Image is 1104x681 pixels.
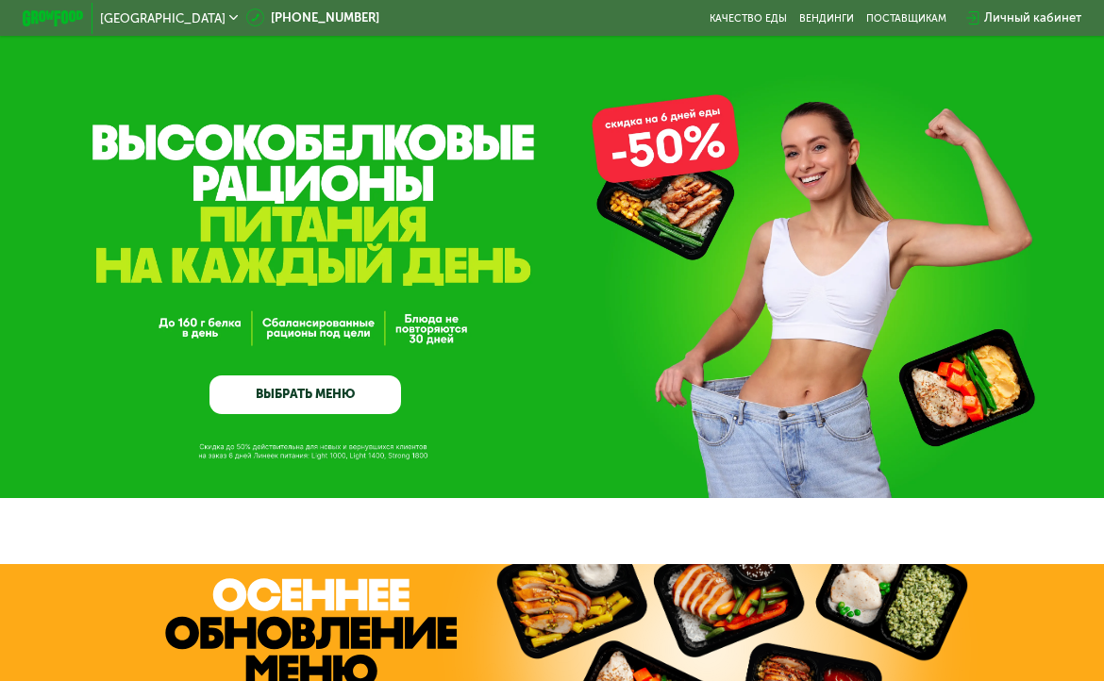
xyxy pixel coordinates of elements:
a: ВЫБРАТЬ МЕНЮ [209,375,400,414]
div: поставщикам [866,12,946,25]
div: Личный кабинет [984,8,1081,27]
a: Вендинги [799,12,854,25]
a: Качество еды [710,12,787,25]
a: [PHONE_NUMBER] [246,8,379,27]
span: [GEOGRAPHIC_DATA] [100,12,226,25]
